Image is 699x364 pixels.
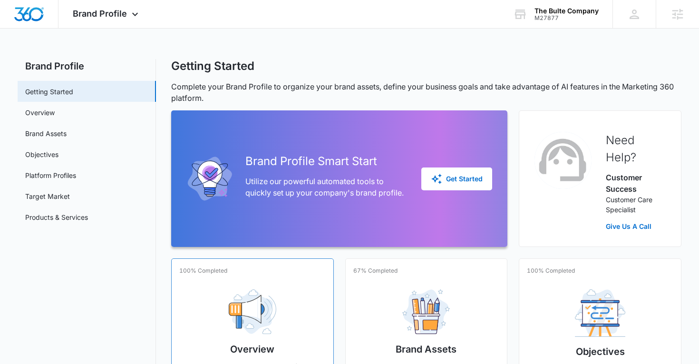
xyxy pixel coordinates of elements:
[534,7,599,15] div: account name
[527,266,575,275] p: 100% Completed
[431,173,483,185] div: Get Started
[25,170,76,180] a: Platform Profiles
[25,212,88,222] a: Products & Services
[18,59,156,73] h2: Brand Profile
[534,15,599,21] div: account id
[25,108,55,118] a: Overview
[25,128,67,138] a: Brand Assets
[73,9,127,19] span: Brand Profile
[245,176,407,198] p: Utilize our powerful automated tools to quickly set up your company's brand profile.
[171,59,254,73] h1: Getting Started
[396,342,456,356] h2: Brand Assets
[25,191,70,201] a: Target Market
[534,132,592,189] img: Customer Success
[606,172,666,195] p: Customer Success
[25,149,58,159] a: Objectives
[353,266,398,275] p: 67% Completed
[171,81,682,104] p: Complete your Brand Profile to organize your brand assets, define your business goals and take ad...
[230,342,274,356] h2: Overview
[245,153,407,170] h2: Brand Profile Smart Start
[421,167,492,190] button: Get Started
[179,266,227,275] p: 100% Completed
[606,132,666,166] h2: Need Help?
[606,221,666,231] a: Give Us A Call
[606,195,666,215] p: Customer Care Specialist
[25,87,73,97] a: Getting Started
[576,344,625,359] h2: Objectives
